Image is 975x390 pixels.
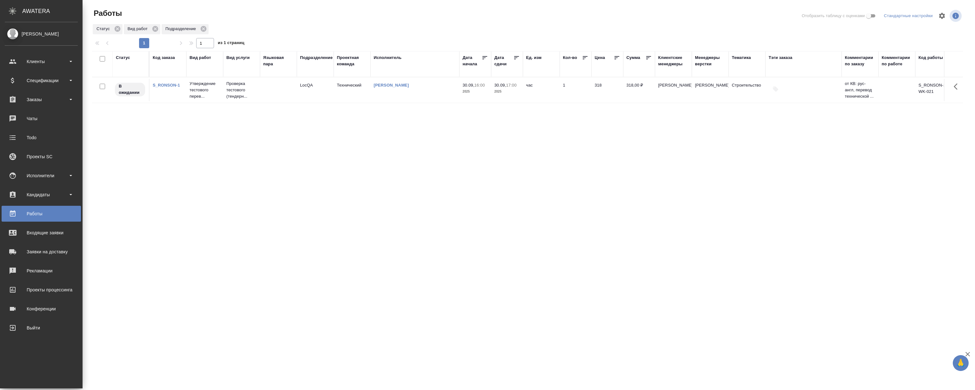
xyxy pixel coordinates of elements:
[769,82,783,96] button: Добавить тэги
[769,55,792,61] div: Тэги заказа
[97,26,112,32] p: Статус
[845,81,875,100] p: от КВ: рус-англ, перевод технической ...
[218,39,244,48] span: из 1 страниц
[494,88,520,95] p: 2025
[626,55,640,61] div: Сумма
[5,57,78,66] div: Клиенты
[92,8,122,18] span: Работы
[563,55,577,61] div: Кол-во
[5,152,78,161] div: Проекты SC
[5,247,78,257] div: Заявки на доставку
[595,55,605,61] div: Цена
[5,304,78,314] div: Конференции
[190,55,211,61] div: Вид работ
[802,13,865,19] span: Отобразить таблицу с оценками
[882,55,912,67] div: Комментарии по работе
[506,83,517,88] p: 17:00
[882,11,934,21] div: split button
[153,55,175,61] div: Код заказа
[5,285,78,295] div: Проекты процессинга
[5,209,78,218] div: Работы
[116,55,130,61] div: Статус
[2,206,81,222] a: Работы
[463,83,474,88] p: 30.09,
[374,83,409,88] a: [PERSON_NAME]
[623,79,655,101] td: 318,00 ₽
[2,282,81,298] a: Проекты процессинга
[5,190,78,199] div: Кандидаты
[918,55,943,61] div: Код работы
[494,83,506,88] p: 30.09,
[591,79,623,101] td: 318
[93,24,123,34] div: Статус
[955,356,966,370] span: 🙏
[128,26,150,32] p: Вид работ
[2,320,81,336] a: Выйти
[5,114,78,123] div: Чаты
[655,79,692,101] td: [PERSON_NAME]
[695,55,725,67] div: Менеджеры верстки
[526,55,542,61] div: Ед. изм
[334,79,371,101] td: Технический
[658,55,689,67] div: Клиентские менеджеры
[300,55,333,61] div: Подразделение
[2,130,81,146] a: Todo
[5,228,78,237] div: Входящие заявки
[5,133,78,142] div: Todo
[153,83,180,88] a: S_RONSON-1
[494,55,513,67] div: Дата сдачи
[732,82,762,88] p: Строительство
[119,83,141,96] p: В ожидании
[732,55,751,61] div: Тематика
[297,79,334,101] td: LocQA
[190,81,220,100] p: Утверждение тестового перев...
[2,225,81,241] a: Входящие заявки
[226,81,257,100] p: Проверка тестового (тендерн...
[463,88,488,95] p: 2025
[374,55,402,61] div: Исполнитель
[226,55,250,61] div: Вид услуги
[5,95,78,104] div: Заказы
[2,301,81,317] a: Конференции
[950,79,965,94] button: Здесь прячутся важные кнопки
[263,55,294,67] div: Языковая пара
[165,26,198,32] p: Подразделение
[22,5,83,17] div: AWATERA
[845,55,875,67] div: Комментарии по заказу
[950,10,963,22] span: Посмотреть информацию
[5,171,78,180] div: Исполнители
[2,244,81,260] a: Заявки на доставку
[5,266,78,276] div: Рекламации
[124,24,160,34] div: Вид работ
[463,55,482,67] div: Дата начала
[2,111,81,127] a: Чаты
[915,79,952,101] td: S_RONSON-1-WK-021
[695,82,725,88] p: [PERSON_NAME]
[934,8,950,23] span: Настроить таблицу
[2,149,81,165] a: Проекты SC
[474,83,485,88] p: 16:00
[5,30,78,37] div: [PERSON_NAME]
[2,263,81,279] a: Рекламации
[5,76,78,85] div: Спецификации
[953,355,969,371] button: 🙏
[337,55,367,67] div: Проектная команда
[162,24,209,34] div: Подразделение
[560,79,591,101] td: 1
[523,79,560,101] td: час
[114,82,146,97] div: Исполнитель назначен, приступать к работе пока рано
[5,323,78,333] div: Выйти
